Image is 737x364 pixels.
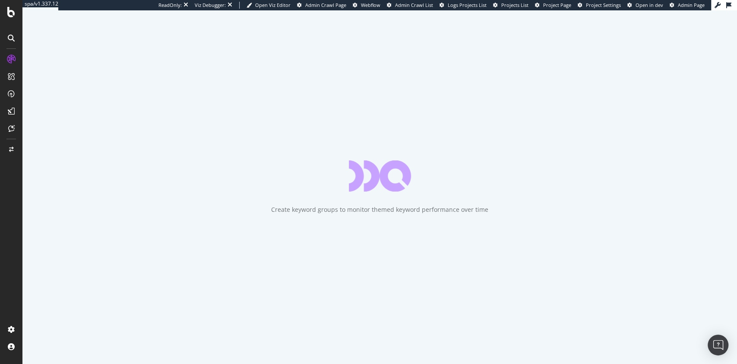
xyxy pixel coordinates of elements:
[543,2,571,8] span: Project Page
[448,2,487,8] span: Logs Projects List
[535,2,571,9] a: Project Page
[708,335,728,355] div: Open Intercom Messenger
[195,2,226,9] div: Viz Debugger:
[501,2,528,8] span: Projects List
[353,2,380,9] a: Webflow
[255,2,291,8] span: Open Viz Editor
[586,2,621,8] span: Project Settings
[349,160,411,192] div: animation
[636,2,663,8] span: Open in dev
[578,2,621,9] a: Project Settings
[395,2,433,8] span: Admin Crawl List
[247,2,291,9] a: Open Viz Editor
[387,2,433,9] a: Admin Crawl List
[305,2,346,8] span: Admin Crawl Page
[440,2,487,9] a: Logs Projects List
[361,2,380,8] span: Webflow
[271,205,488,214] div: Create keyword groups to monitor themed keyword performance over time
[493,2,528,9] a: Projects List
[158,2,182,9] div: ReadOnly:
[678,2,705,8] span: Admin Page
[670,2,705,9] a: Admin Page
[297,2,346,9] a: Admin Crawl Page
[627,2,663,9] a: Open in dev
